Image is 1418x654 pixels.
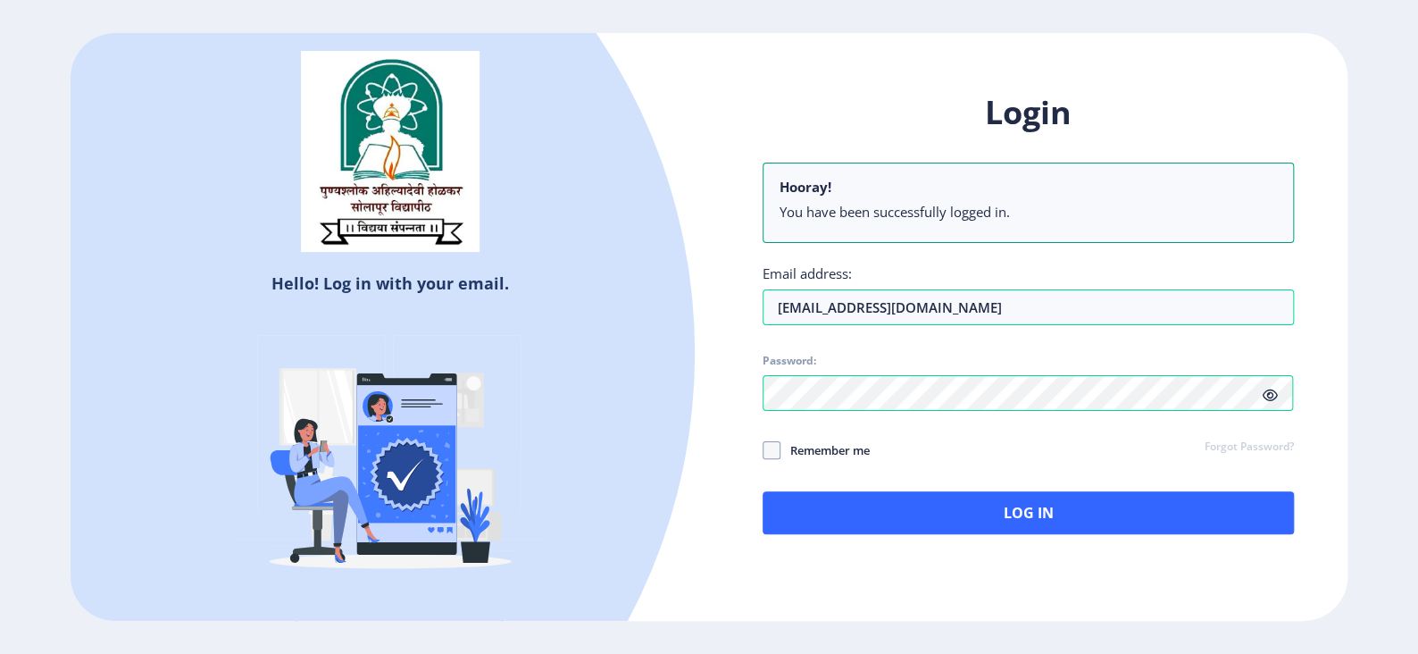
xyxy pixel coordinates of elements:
[463,615,545,641] a: Register
[763,91,1294,134] h1: Login
[780,203,1277,221] li: You have been successfully logged in.
[1205,440,1294,456] a: Forgot Password?
[763,264,852,282] label: Email address:
[763,491,1294,534] button: Log In
[84,614,696,642] h5: Don't have an account?
[763,354,816,368] label: Password:
[301,51,480,253] img: sulogo.png
[780,178,831,196] b: Hooray!
[763,289,1294,325] input: Email address
[780,440,870,461] span: Remember me
[234,301,546,614] img: Verified-rafiki.svg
